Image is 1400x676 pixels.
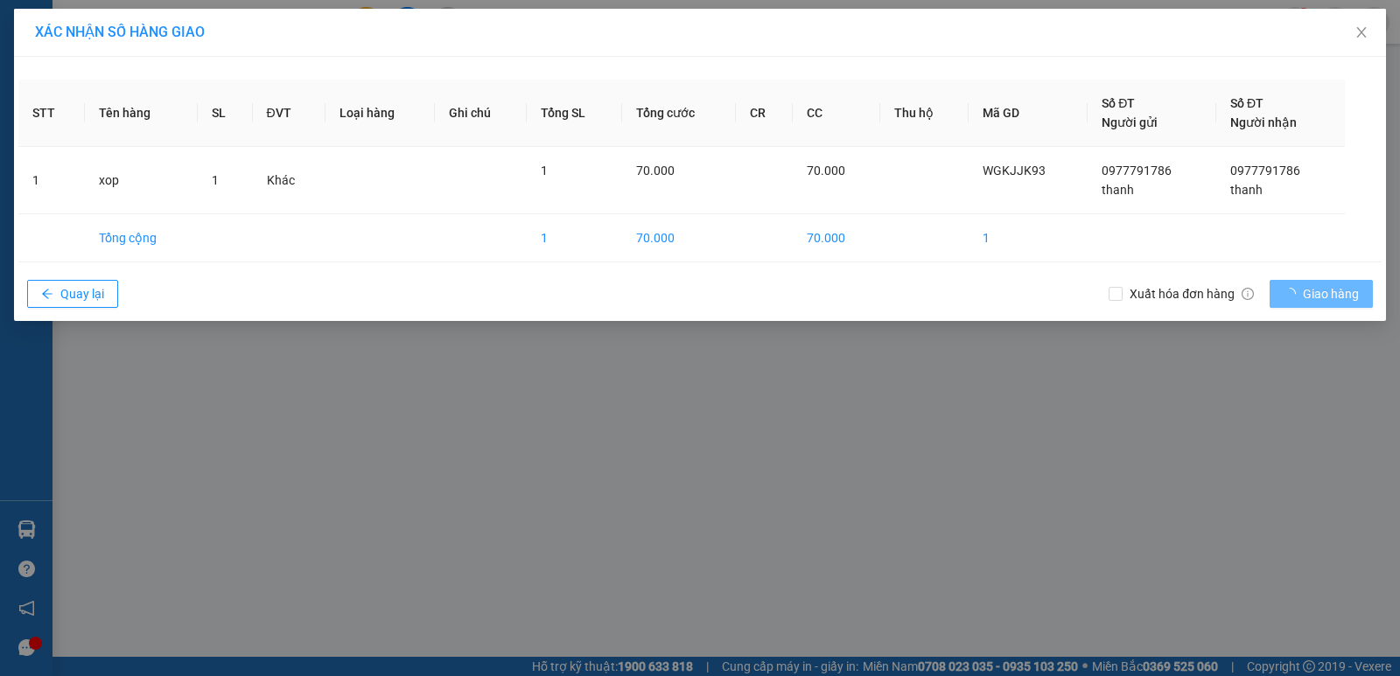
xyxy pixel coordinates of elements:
span: 0977791786 [1102,164,1172,178]
span: Số ĐT [1102,96,1135,110]
td: 70.000 [793,214,880,262]
span: XÁC NHẬN SỐ HÀNG GIAO [35,24,205,40]
span: thanh [1230,183,1263,197]
th: Tổng SL [527,80,622,147]
td: xop [85,147,198,214]
span: 70.000 [636,164,675,178]
span: Xuất hóa đơn hàng [1123,284,1261,303]
span: thanh [1102,183,1134,197]
span: Số ĐT [1230,96,1263,110]
button: Close [1337,9,1386,58]
span: info-circle [1242,288,1254,300]
th: Tên hàng [85,80,198,147]
th: Ghi chú [435,80,527,147]
td: Tổng cộng [85,214,198,262]
td: 1 [527,214,622,262]
span: Người gửi [1102,115,1158,129]
span: 0977791786 [1230,164,1300,178]
span: WGKJJK93 [983,164,1046,178]
span: Giao hàng [1303,284,1359,303]
th: Thu hộ [880,80,969,147]
th: CC [793,80,880,147]
th: CR [736,80,794,147]
span: 1 [541,164,548,178]
span: Người nhận [1230,115,1297,129]
th: ĐVT [253,80,326,147]
button: arrow-leftQuay lại [27,280,118,308]
span: close [1354,25,1368,39]
th: Tổng cước [622,80,736,147]
th: Loại hàng [325,80,435,147]
th: SL [198,80,253,147]
td: 1 [18,147,85,214]
td: 70.000 [622,214,736,262]
button: Giao hàng [1270,280,1373,308]
span: 70.000 [807,164,845,178]
span: arrow-left [41,288,53,302]
th: STT [18,80,85,147]
span: loading [1284,288,1303,300]
td: 1 [969,214,1088,262]
span: 1 [212,173,219,187]
span: Quay lại [60,284,104,303]
td: Khác [253,147,326,214]
th: Mã GD [969,80,1088,147]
